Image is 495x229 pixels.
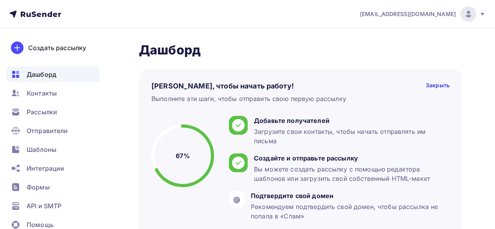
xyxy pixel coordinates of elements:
[251,191,446,200] div: Подтвердите свой домен
[151,94,346,103] div: Выполните эти шаги, чтобы отправить свою первую рассылку
[254,127,446,146] div: Загрузите свои контакты, чтобы начать отправлять им письма
[139,42,462,58] h2: Дашборд
[6,85,99,101] a: Контакты
[27,88,57,98] span: Контакты
[6,104,99,120] a: Рассылки
[426,81,450,91] div: Закрыть
[251,202,446,221] div: Рекомендуем подтвердить свой домен, чтобы рассылка не попала в «Спам»
[6,179,99,195] a: Формы
[6,142,99,157] a: Шаблоны
[254,153,446,163] div: Создайте и отправьте рассылку
[27,70,56,79] span: Дашборд
[27,145,56,154] span: Шаблоны
[254,164,446,183] div: Вы можете создать рассылку с помощью редактора шаблонов или загрузить свой собственный HTML-макет
[254,116,446,125] div: Добавьте получателей
[28,43,86,52] div: Создать рассылку
[27,182,50,192] span: Формы
[27,107,57,117] span: Рассылки
[176,151,189,160] h5: 67%
[27,164,64,173] span: Интеграции
[360,6,486,22] a: [EMAIL_ADDRESS][DOMAIN_NAME]
[27,126,68,135] span: Отправители
[6,123,99,139] a: Отправители
[27,201,61,211] span: API и SMTP
[151,81,294,91] h4: [PERSON_NAME], чтобы начать работу!
[360,10,456,18] span: [EMAIL_ADDRESS][DOMAIN_NAME]
[6,67,99,82] a: Дашборд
